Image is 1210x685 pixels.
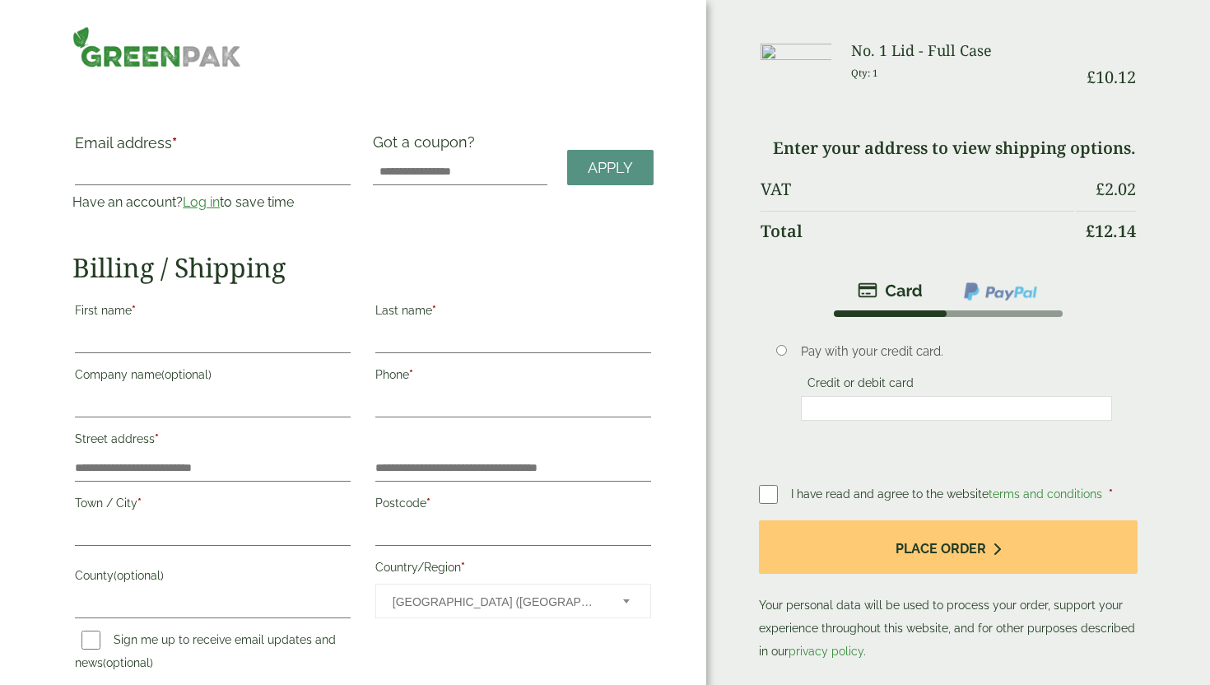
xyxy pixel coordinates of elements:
[114,569,164,582] span: (optional)
[759,520,1138,574] button: Place order
[1087,66,1136,88] bdi: 10.12
[375,556,651,584] label: Country/Region
[75,633,336,674] label: Sign me up to receive email updates and news
[75,363,351,391] label: Company name
[132,304,136,317] abbr: required
[75,427,351,455] label: Street address
[75,299,351,327] label: First name
[375,492,651,520] label: Postcode
[761,211,1074,251] th: Total
[375,299,651,327] label: Last name
[137,496,142,510] abbr: required
[1109,487,1113,501] abbr: required
[791,487,1105,501] span: I have read and agree to the website
[801,342,1112,361] p: Pay with your credit card.
[375,363,651,391] label: Phone
[1096,178,1136,200] bdi: 2.02
[373,133,482,159] label: Got a coupon?
[588,159,633,177] span: Apply
[789,645,863,658] a: privacy policy
[72,252,653,283] h2: Billing / Shipping
[1086,220,1095,242] span: £
[461,561,465,574] abbr: required
[858,281,923,301] img: stripe.png
[183,194,220,210] a: Log in
[962,281,1039,302] img: ppcp-gateway.png
[172,134,177,151] abbr: required
[161,368,212,381] span: (optional)
[409,368,413,381] abbr: required
[375,584,651,618] span: Country/Region
[1086,220,1136,242] bdi: 12.14
[75,564,351,592] label: County
[72,26,240,68] img: GreenPak Supplies
[989,487,1102,501] a: terms and conditions
[851,42,1074,60] h3: No. 1 Lid - Full Case
[72,193,353,212] p: Have an account? to save time
[1096,178,1105,200] span: £
[432,304,436,317] abbr: required
[1087,66,1096,88] span: £
[806,401,1107,416] iframe: Secure card payment input frame
[761,128,1136,168] td: Enter your address to view shipping options.
[75,136,351,159] label: Email address
[759,520,1138,663] p: Your personal data will be used to process your order, support your experience throughout this we...
[75,492,351,520] label: Town / City
[801,376,920,394] label: Credit or debit card
[393,585,601,619] span: United Kingdom (UK)
[567,150,654,185] a: Apply
[426,496,430,510] abbr: required
[155,432,159,445] abbr: required
[81,631,100,650] input: Sign me up to receive email updates and news(optional)
[103,656,153,669] span: (optional)
[851,67,878,79] small: Qty: 1
[761,170,1074,209] th: VAT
